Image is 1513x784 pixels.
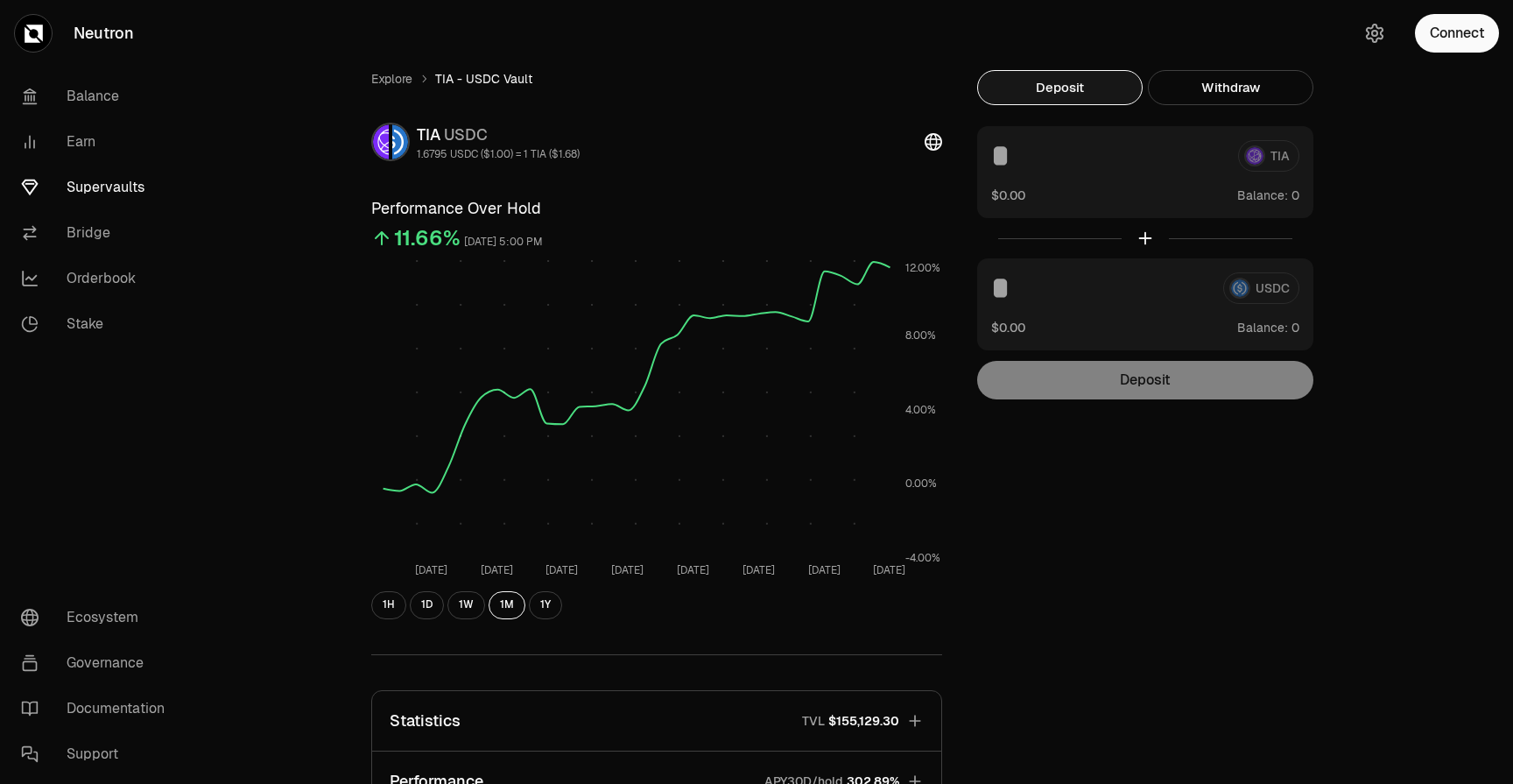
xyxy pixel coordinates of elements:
tspan: [DATE] [415,563,447,577]
span: Balance: [1237,319,1288,336]
button: 1D [410,591,444,619]
div: 1.6795 USDC ($1.00) = 1 TIA ($1.68) [417,147,580,161]
a: Balance [7,74,189,119]
a: Orderbook [7,256,189,301]
span: $155,129.30 [828,712,899,730]
button: 1H [371,591,406,619]
tspan: [DATE] [808,563,841,577]
a: Stake [7,301,189,347]
a: Ecosystem [7,595,189,640]
a: Bridge [7,210,189,256]
div: [DATE] 5:00 PM [464,232,543,252]
tspan: [DATE] [481,563,513,577]
span: TIA - USDC Vault [435,70,532,88]
tspan: -4.00% [905,551,940,565]
tspan: [DATE] [873,563,905,577]
span: USDC [444,124,488,145]
div: 11.66% [394,224,461,252]
p: Statistics [390,709,461,733]
img: USDC Logo [392,124,408,159]
button: 1W [447,591,485,619]
tspan: 12.00% [905,261,940,275]
tspan: [DATE] [742,563,775,577]
a: Earn [7,119,189,165]
a: Governance [7,640,189,686]
button: $0.00 [991,186,1025,204]
nav: breadcrumb [371,70,942,88]
p: TVL [802,712,825,730]
button: 1Y [529,591,562,619]
a: Documentation [7,686,189,731]
button: Connect [1415,14,1499,53]
button: Withdraw [1148,70,1313,105]
a: Supervaults [7,165,189,210]
img: TIA Logo [373,124,389,159]
tspan: [DATE] [611,563,644,577]
button: $0.00 [991,318,1025,336]
button: Deposit [977,70,1143,105]
a: Explore [371,70,412,88]
div: TIA [417,123,580,147]
tspan: 8.00% [905,328,936,343]
span: Balance: [1237,187,1288,204]
tspan: 4.00% [905,403,936,417]
button: StatisticsTVL$155,129.30 [372,691,941,751]
a: Support [7,731,189,777]
h3: Performance Over Hold [371,196,942,221]
button: 1M [489,591,525,619]
tspan: 0.00% [905,477,937,491]
tspan: [DATE] [677,563,709,577]
tspan: [DATE] [545,563,578,577]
